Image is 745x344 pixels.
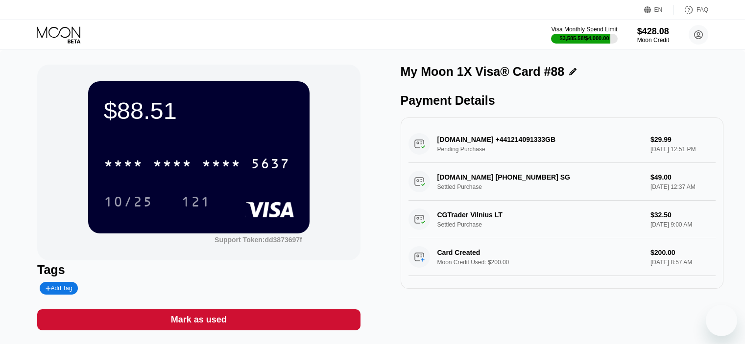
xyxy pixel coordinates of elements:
div: Add Tag [40,282,78,295]
iframe: Button to launch messaging window [706,305,737,336]
div: FAQ [697,6,708,13]
div: $88.51 [104,97,294,124]
div: Add Tag [46,285,72,292]
div: Moon Credit [637,37,669,44]
div: $3,585.58 / $4,000.00 [560,35,609,41]
div: Mark as used [37,309,360,330]
div: Visa Monthly Spend Limit [551,26,617,33]
div: $428.08 [637,26,669,37]
div: Visa Monthly Spend Limit$3,585.58/$4,000.00 [551,26,617,44]
div: EN [654,6,663,13]
div: $428.08Moon Credit [637,26,669,44]
div: Support Token:dd3873697f [215,236,302,244]
div: Mark as used [171,314,227,325]
div: Tags [37,263,360,277]
div: My Moon 1X Visa® Card #88 [401,65,565,79]
div: 121 [174,189,218,214]
div: FAQ [674,5,708,15]
div: 10/25 [96,189,160,214]
div: 5637 [251,157,290,173]
div: 10/25 [104,195,153,211]
div: EN [644,5,674,15]
div: Payment Details [401,93,723,108]
div: Support Token: dd3873697f [215,236,302,244]
div: 121 [181,195,211,211]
